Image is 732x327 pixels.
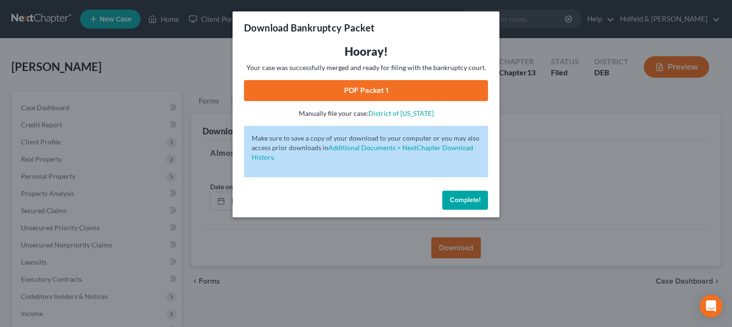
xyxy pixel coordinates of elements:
[244,80,488,101] a: PDF Packet 1
[368,109,434,117] a: District of [US_STATE]
[244,44,488,59] h3: Hooray!
[252,133,480,162] p: Make sure to save a copy of your download to your computer or you may also access prior downloads in
[244,109,488,118] p: Manually file your case:
[700,295,722,317] div: Open Intercom Messenger
[244,21,375,34] h3: Download Bankruptcy Packet
[244,63,488,72] p: Your case was successfully merged and ready for filing with the bankruptcy court.
[252,143,473,161] a: Additional Documents > NextChapter Download History.
[450,196,480,204] span: Complete!
[442,191,488,210] button: Complete!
